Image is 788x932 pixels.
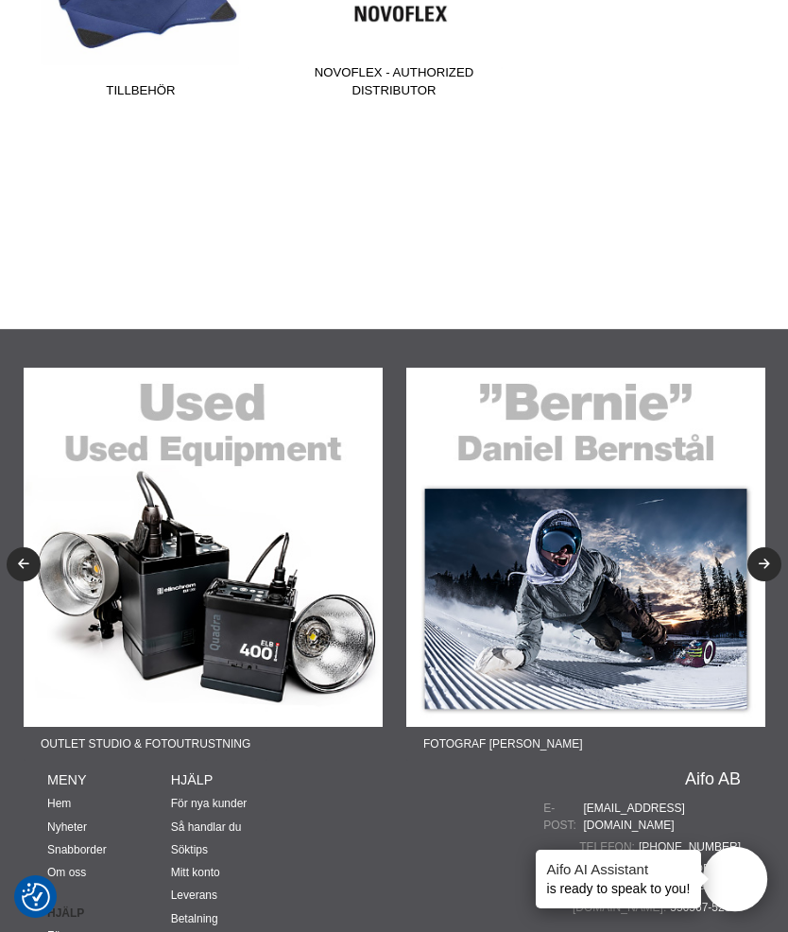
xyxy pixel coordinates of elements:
h4: Aifo AI Assistant [547,859,691,879]
a: 556567-5286 [670,901,737,914]
span: E-post: [543,800,583,834]
a: Hem [47,797,71,810]
a: Söktips [171,843,208,856]
span: Tillbehör [26,81,256,107]
span: Outlet Studio & Fotoutrustning [24,727,267,761]
button: Samtyckesinställningar [22,880,50,914]
h4: Hjälp [171,770,271,789]
a: [PHONE_NUMBER] [639,838,741,855]
span: Telefon: [579,838,639,855]
img: Annons:22-03F banner-sidfot-used.jpg [24,368,383,727]
span: Novoflex - Authorized Distributor [279,63,508,108]
h4: Meny [47,770,124,789]
strong: Hjälp [47,905,124,922]
a: Nyheter [47,820,87,834]
a: Om oss [47,866,86,879]
div: is ready to speak to you! [536,850,702,908]
a: Aifo AB [685,770,741,787]
a: Mitt konto [171,866,220,879]
button: Next [747,547,781,581]
a: Snabborder [47,843,107,856]
a: För nya kunder [171,797,248,810]
img: Revisit consent button [22,883,50,911]
a: Så handlar du [171,820,242,834]
button: Previous [7,547,41,581]
a: Annons:22-04F banner-sidfot-bernie.jpgFotograf [PERSON_NAME] [406,368,765,761]
a: [EMAIL_ADDRESS][DOMAIN_NAME] [584,800,742,834]
a: Betalning [171,912,218,925]
img: Annons:22-04F banner-sidfot-bernie.jpg [406,368,765,727]
a: Annons:22-03F banner-sidfot-used.jpgOutlet Studio & Fotoutrustning [24,368,383,761]
span: Fotograf [PERSON_NAME] [406,727,599,761]
a: Leverans [171,889,217,902]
